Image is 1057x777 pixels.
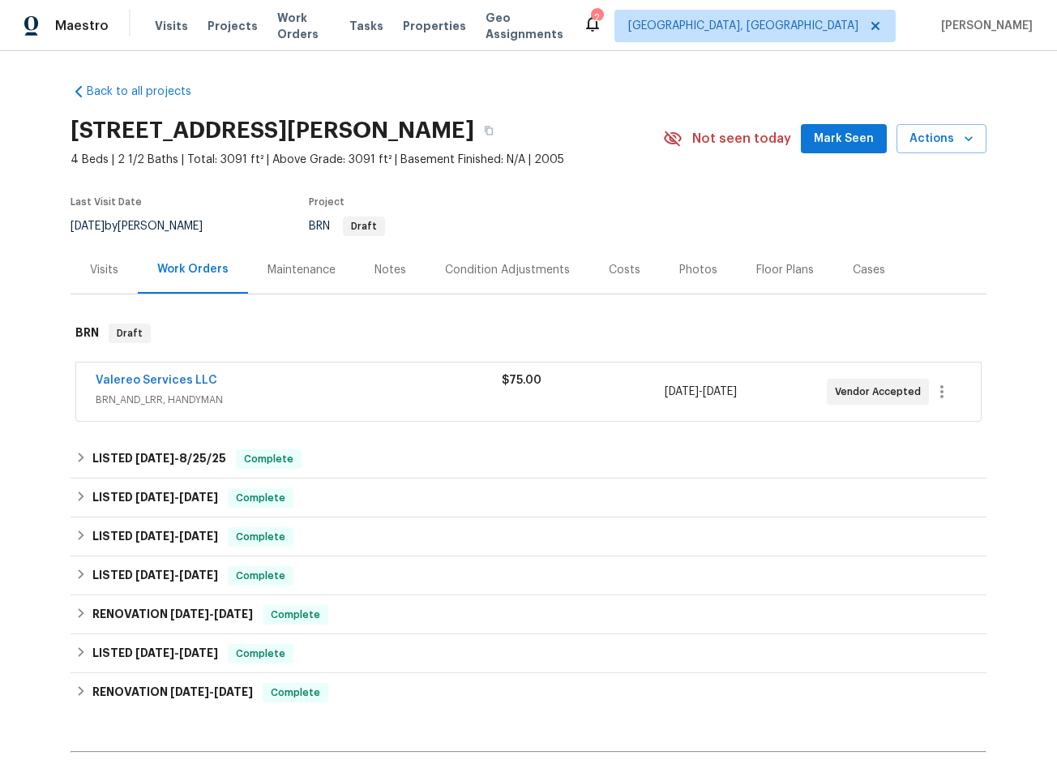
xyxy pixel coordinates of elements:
span: [DATE] [135,453,174,464]
span: - [135,530,218,542]
span: BRN_AND_LRR, HANDYMAN [96,392,502,408]
span: [GEOGRAPHIC_DATA], [GEOGRAPHIC_DATA] [628,18,858,34]
span: Properties [403,18,466,34]
span: Complete [229,529,292,545]
span: - [135,569,218,581]
span: 4 Beds | 2 1/2 Baths | Total: 3091 ft² | Above Grade: 3091 ft² | Basement Finished: N/A | 2005 [71,152,663,168]
div: RENOVATION [DATE]-[DATE]Complete [71,673,986,712]
div: Floor Plans [756,262,814,278]
span: - [170,608,253,620]
span: [DATE] [214,686,253,698]
div: 2 [591,10,602,26]
div: Cases [853,262,885,278]
button: Copy Address [474,116,503,145]
span: Maestro [55,18,109,34]
div: Condition Adjustments [445,262,570,278]
span: [DATE] [135,530,174,542]
div: LISTED [DATE]-8/25/25Complete [71,440,986,479]
h6: BRN [75,324,99,343]
div: by [PERSON_NAME] [71,217,222,236]
span: Work Orders [277,10,330,42]
div: Costs [609,262,640,278]
span: Vendor Accepted [835,384,927,400]
span: [PERSON_NAME] [935,18,1033,34]
h6: LISTED [92,644,218,663]
span: $75.00 [502,375,541,386]
span: - [135,647,218,659]
span: [DATE] [170,608,209,620]
span: [DATE] [71,221,105,232]
span: Project [309,197,344,207]
span: Draft [110,325,149,341]
div: RENOVATION [DATE]-[DATE]Complete [71,595,986,634]
span: 8/25/25 [179,453,226,464]
span: - [665,384,737,400]
button: Actions [897,124,986,154]
div: Visits [90,262,118,278]
div: Work Orders [157,261,229,277]
span: [DATE] [135,492,174,503]
span: - [170,686,253,698]
span: Complete [238,451,300,467]
div: LISTED [DATE]-[DATE]Complete [71,517,986,556]
div: Notes [374,262,406,278]
span: Complete [229,568,292,584]
span: Mark Seen [814,129,874,149]
span: Geo Assignments [486,10,563,42]
h6: LISTED [92,488,218,508]
span: Actions [909,129,974,149]
div: Maintenance [267,262,336,278]
span: Last Visit Date [71,197,142,207]
span: [DATE] [214,608,253,620]
div: BRN Draft [71,307,986,359]
span: Visits [155,18,188,34]
span: [DATE] [703,386,737,397]
span: Not seen today [692,131,791,147]
h6: LISTED [92,527,218,547]
span: - [135,453,226,464]
span: [DATE] [665,386,699,397]
span: [DATE] [179,492,218,503]
h6: RENOVATION [92,605,253,625]
span: [DATE] [179,647,218,659]
button: Mark Seen [801,124,887,154]
div: LISTED [DATE]-[DATE]Complete [71,479,986,517]
span: Complete [264,607,327,623]
span: BRN [309,221,385,232]
span: [DATE] [179,530,218,542]
a: Back to all projects [71,84,226,100]
h6: LISTED [92,566,218,586]
span: Complete [229,490,292,506]
h2: [STREET_ADDRESS][PERSON_NAME] [71,122,474,139]
h6: LISTED [92,449,226,469]
span: Complete [264,685,327,701]
span: Tasks [349,20,383,32]
span: [DATE] [135,569,174,581]
div: Photos [679,262,717,278]
span: Draft [344,221,383,231]
span: Complete [229,646,292,662]
h6: RENOVATION [92,683,253,702]
span: [DATE] [170,686,209,698]
a: Valereo Services LLC [96,375,217,386]
div: LISTED [DATE]-[DATE]Complete [71,634,986,673]
span: [DATE] [179,569,218,581]
span: - [135,492,218,503]
span: Projects [208,18,258,34]
div: LISTED [DATE]-[DATE]Complete [71,556,986,595]
span: [DATE] [135,647,174,659]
